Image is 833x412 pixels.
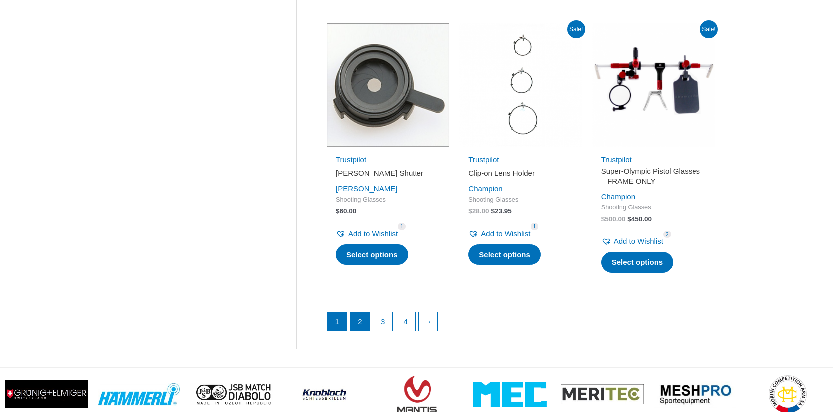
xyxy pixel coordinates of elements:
[327,23,449,146] img: Knobloch Iris Shutter
[336,244,408,265] a: Select options for “Knobloch Iris Shutter”
[327,312,715,337] nav: Product Pagination
[601,252,674,273] a: Select options for “Super-Olympic Pistol Glasses - FRAME ONLY”
[468,196,573,204] span: Shooting Glasses
[468,207,472,215] span: $
[601,155,632,164] a: Trustpilot
[468,168,573,178] h2: Clip-on Lens Holder
[336,184,397,193] a: [PERSON_NAME]
[398,223,406,230] span: 1
[373,312,392,331] a: Page 3
[601,204,706,212] span: Shooting Glasses
[601,215,605,223] span: $
[336,196,440,204] span: Shooting Glasses
[592,23,715,146] img: Super-Olympic Pistol Glasses
[663,231,671,238] span: 2
[468,184,502,193] a: Champion
[601,192,635,201] a: Champion
[567,20,585,38] span: Sale!
[336,168,440,182] a: [PERSON_NAME] Shutter
[614,237,663,245] span: Add to Wishlist
[468,227,530,241] a: Add to Wishlist
[328,312,347,331] span: Page 1
[601,215,626,223] bdi: 500.00
[459,23,582,146] img: Clip-on Lens Holder
[627,215,631,223] span: $
[336,227,398,241] a: Add to Wishlist
[396,312,415,331] a: Page 4
[348,229,398,238] span: Add to Wishlist
[336,168,440,178] h2: [PERSON_NAME] Shutter
[419,312,438,331] a: →
[601,166,706,190] a: Super-Olympic Pistol Glasses – FRAME ONLY
[601,166,706,186] h2: Super-Olympic Pistol Glasses – FRAME ONLY
[481,229,530,238] span: Add to Wishlist
[601,234,663,248] a: Add to Wishlist
[468,155,499,164] a: Trustpilot
[491,207,511,215] bdi: 23.95
[491,207,495,215] span: $
[336,207,340,215] span: $
[468,244,541,265] a: Select options for “Clip-on Lens Holder”
[336,207,356,215] bdi: 60.00
[336,155,366,164] a: Trustpilot
[351,312,370,331] a: Page 2
[627,215,652,223] bdi: 450.00
[468,168,573,182] a: Clip-on Lens Holder
[468,207,489,215] bdi: 28.00
[700,20,718,38] span: Sale!
[531,223,539,230] span: 1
